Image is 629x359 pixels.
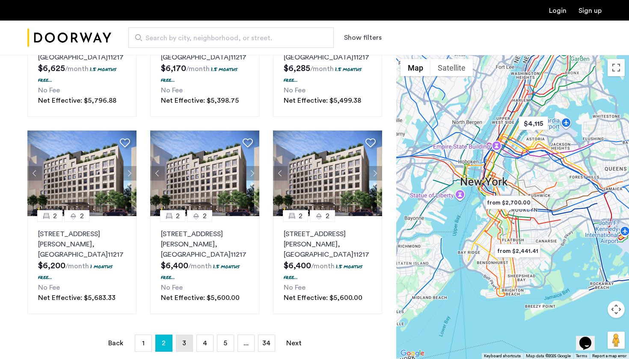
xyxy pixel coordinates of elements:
sub: /month [186,65,210,72]
button: Keyboard shortcuts [484,353,521,359]
sub: /month [65,65,89,72]
span: $6,200 [38,261,65,270]
button: Previous apartment [273,166,288,181]
a: Report a map error [592,353,626,359]
span: $6,400 [161,261,188,270]
span: No Fee [284,87,306,94]
span: $6,170 [161,64,186,73]
span: $6,285 [284,64,310,73]
span: No Fee [38,87,60,94]
a: 22[STREET_ADDRESS][PERSON_NAME], [GEOGRAPHIC_DATA]112171.5 months free...No FeeNet Effective: $5,... [273,19,382,117]
div: $4,115 [515,114,552,133]
a: 22[STREET_ADDRESS][PERSON_NAME], [GEOGRAPHIC_DATA]112171.5 months free...No FeeNet Effective: $5,... [150,19,259,117]
span: 2 [53,211,57,221]
span: $6,400 [284,261,311,270]
img: dc6efc1f-24ba-4395-9182-45437e21be9a_638908949662786339.png [27,131,137,216]
a: Registration [579,7,602,14]
button: Next apartment [368,166,382,181]
span: $6,625 [38,64,65,73]
img: dc6efc1f-24ba-4395-9182-45437e21be9a_638908949662786339.png [150,131,260,216]
a: Cazamio Logo [27,22,111,54]
span: 4 [203,340,207,347]
img: Google [398,348,427,359]
span: Map data ©2025 Google [526,354,571,358]
button: Toggle fullscreen view [608,59,625,76]
div: from $2,700.00 [482,193,535,212]
button: Drag Pegman onto the map to open Street View [608,332,625,349]
span: Net Effective: $5,600.00 [284,294,362,301]
span: 2 [326,211,329,221]
span: Net Effective: $5,600.00 [161,294,240,301]
p: [STREET_ADDRESS][PERSON_NAME] 11217 [38,229,126,260]
a: Terms (opens in new tab) [576,353,587,359]
a: 22[STREET_ADDRESS][PERSON_NAME], [GEOGRAPHIC_DATA]112171.5 months free...No FeeNet Effective: $5,... [27,19,136,117]
span: Net Effective: $5,683.33 [38,294,116,301]
nav: Pagination [27,335,382,352]
sub: /month [310,65,334,72]
a: 22[STREET_ADDRESS][PERSON_NAME], [GEOGRAPHIC_DATA]112171 months free...No FeeNet Effective: $5,68... [27,216,136,314]
span: 34 [262,340,270,347]
sub: /month [311,263,335,270]
a: 22[STREET_ADDRESS][PERSON_NAME], [GEOGRAPHIC_DATA]112171.5 months free...No FeeNet Effective: $5,... [273,216,382,314]
button: Show satellite imagery [430,59,473,76]
span: Search by city, neighborhood, or street. [145,33,310,43]
a: Next [285,335,303,351]
input: Apartment Search [128,27,334,48]
button: Next apartment [245,166,259,181]
span: 5 [223,340,227,347]
span: 2 [299,211,303,221]
button: Next apartment [122,166,136,181]
sub: /month [188,263,212,270]
sub: /month [65,263,89,270]
span: Net Effective: $5,398.75 [161,97,239,104]
span: No Fee [284,284,306,291]
p: [STREET_ADDRESS][PERSON_NAME] 11217 [161,229,249,260]
iframe: chat widget [576,325,603,350]
a: Back [107,335,125,351]
span: 3 [182,340,186,347]
span: Net Effective: $5,499.38 [284,97,361,104]
span: 1 [142,340,145,347]
div: from $2,441.41 [491,241,544,261]
img: logo [27,22,111,54]
a: Open this area in Google Maps (opens a new window) [398,348,427,359]
a: Login [549,7,567,14]
span: 2 [162,336,166,350]
span: ... [243,340,249,347]
span: No Fee [161,284,183,291]
span: 2 [203,211,207,221]
button: Show street map [401,59,430,76]
button: Previous apartment [27,166,42,181]
button: Show or hide filters [344,33,382,43]
span: No Fee [38,284,60,291]
button: Map camera controls [608,301,625,318]
img: dc6efc1f-24ba-4395-9182-45437e21be9a_638908949662786339.png [273,131,383,216]
button: Previous apartment [150,166,165,181]
span: Net Effective: $5,796.88 [38,97,116,104]
a: 22[STREET_ADDRESS][PERSON_NAME], [GEOGRAPHIC_DATA]112171.5 months free...No FeeNet Effective: $5,... [150,216,259,314]
span: 2 [80,211,84,221]
p: [STREET_ADDRESS][PERSON_NAME] 11217 [284,229,371,260]
span: No Fee [161,87,183,94]
span: 2 [176,211,180,221]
